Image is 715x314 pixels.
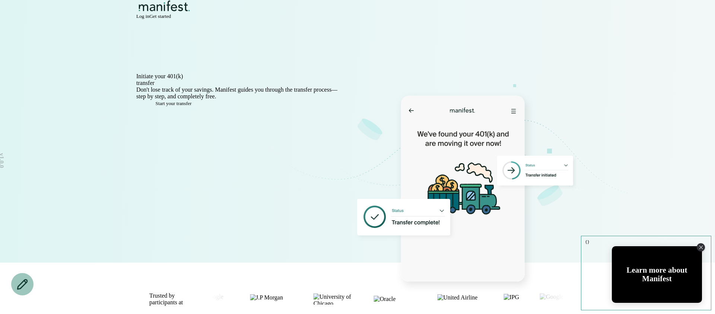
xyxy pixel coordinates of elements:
[612,246,702,303] div: Tolstoy bubble widget
[612,246,702,303] div: Open Tolstoy widget
[136,80,346,86] h1: transfer
[503,294,526,305] img: IPG
[149,292,183,306] p: Trusted by participants at
[136,73,346,80] h1: Initiate your
[136,86,346,100] p: Don't lose track of your savings. Manifest guides you through the transfer process—step by step, ...
[149,13,171,19] button: Get started
[136,13,149,19] button: Log in
[156,101,192,106] span: Start your transfer
[200,294,236,305] img: Google
[374,296,423,302] img: Oracle
[250,294,299,304] img: J.P Morgan
[697,243,705,251] div: Close Tolstoy widget
[540,294,576,305] img: Google
[136,101,211,107] button: Start your transfer
[314,294,360,305] img: University of Chicago
[167,73,183,80] span: 401(k)
[437,294,489,304] img: United Airline
[155,80,179,86] span: in minutes
[612,246,702,303] div: Open Tolstoy
[612,266,702,283] div: Learn more about Manifest
[581,236,711,310] pre: {}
